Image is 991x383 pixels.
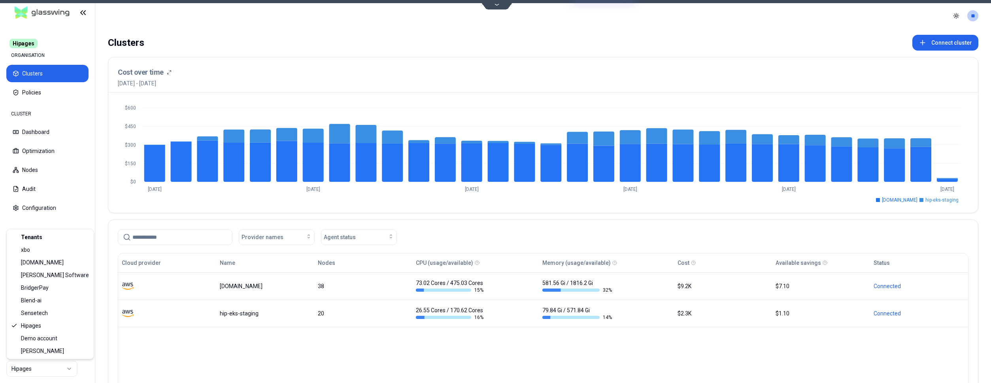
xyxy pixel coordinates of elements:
[21,322,41,330] span: Hipages
[21,334,57,342] span: Demo account
[21,296,42,304] span: Blend-ai
[21,258,64,266] span: [DOMAIN_NAME]
[21,284,49,292] span: BridgerPay
[8,231,92,243] div: Tenants
[21,271,89,279] span: [PERSON_NAME] Software
[21,309,48,317] span: Sensetech
[21,347,64,355] span: [PERSON_NAME]
[21,246,30,254] span: xbo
